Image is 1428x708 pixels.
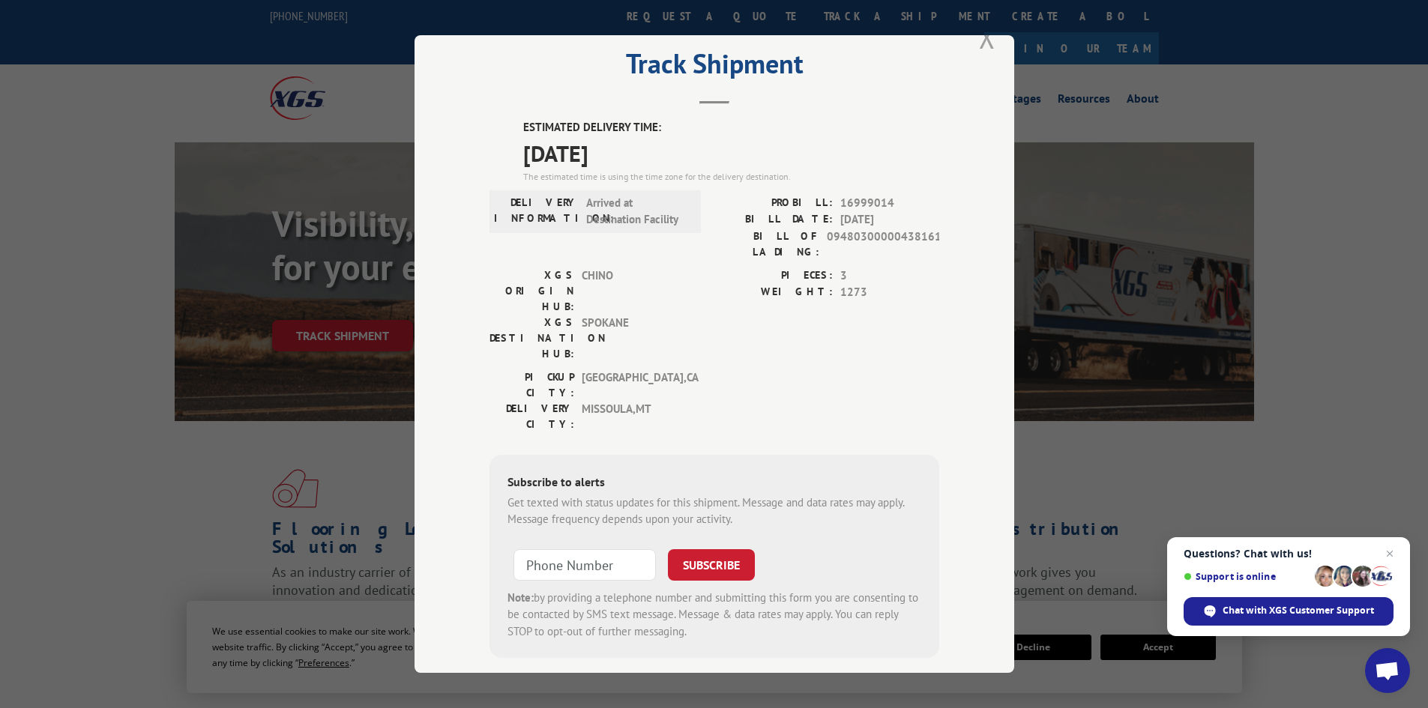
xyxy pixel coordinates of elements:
input: Phone Number [513,549,656,581]
span: [GEOGRAPHIC_DATA] , CA [582,369,683,401]
span: Support is online [1184,571,1310,582]
span: Chat with XGS Customer Support [1223,604,1374,617]
div: Get texted with status updates for this shipment. Message and data rates may apply. Message frequ... [507,494,921,528]
span: Questions? Chat with us! [1184,548,1394,560]
span: CHINO [582,267,683,315]
span: 16999014 [840,195,939,212]
label: PICKUP CITY: [489,369,574,401]
span: [DATE] [840,211,939,229]
span: SPOKANE [582,315,683,362]
span: Arrived at Destination Facility [586,195,687,229]
label: PIECES: [714,267,833,285]
h2: Track Shipment [489,53,939,82]
div: Open chat [1365,648,1410,693]
label: DELIVERY CITY: [489,401,574,432]
span: Close chat [1381,545,1399,563]
label: PROBILL: [714,195,833,212]
span: 09480300000438161 [827,229,939,260]
span: [DATE] [523,136,939,170]
div: The estimated time is using the time zone for the delivery destination. [523,170,939,184]
span: MISSOULA , MT [582,401,683,432]
div: Chat with XGS Customer Support [1184,597,1394,626]
label: BILL DATE: [714,211,833,229]
button: Close modal [979,17,995,57]
span: 1273 [840,284,939,301]
strong: Note: [507,590,534,605]
span: 3 [840,267,939,285]
button: SUBSCRIBE [668,549,755,581]
div: Subscribe to alerts [507,473,921,494]
label: BILL OF LADING: [714,229,819,260]
label: DELIVERY INFORMATION: [494,195,579,229]
label: ESTIMATED DELIVERY TIME: [523,119,939,136]
label: XGS DESTINATION HUB: [489,315,574,362]
div: by providing a telephone number and submitting this form you are consenting to be contacted by SM... [507,590,921,641]
label: WEIGHT: [714,284,833,301]
label: XGS ORIGIN HUB: [489,267,574,315]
